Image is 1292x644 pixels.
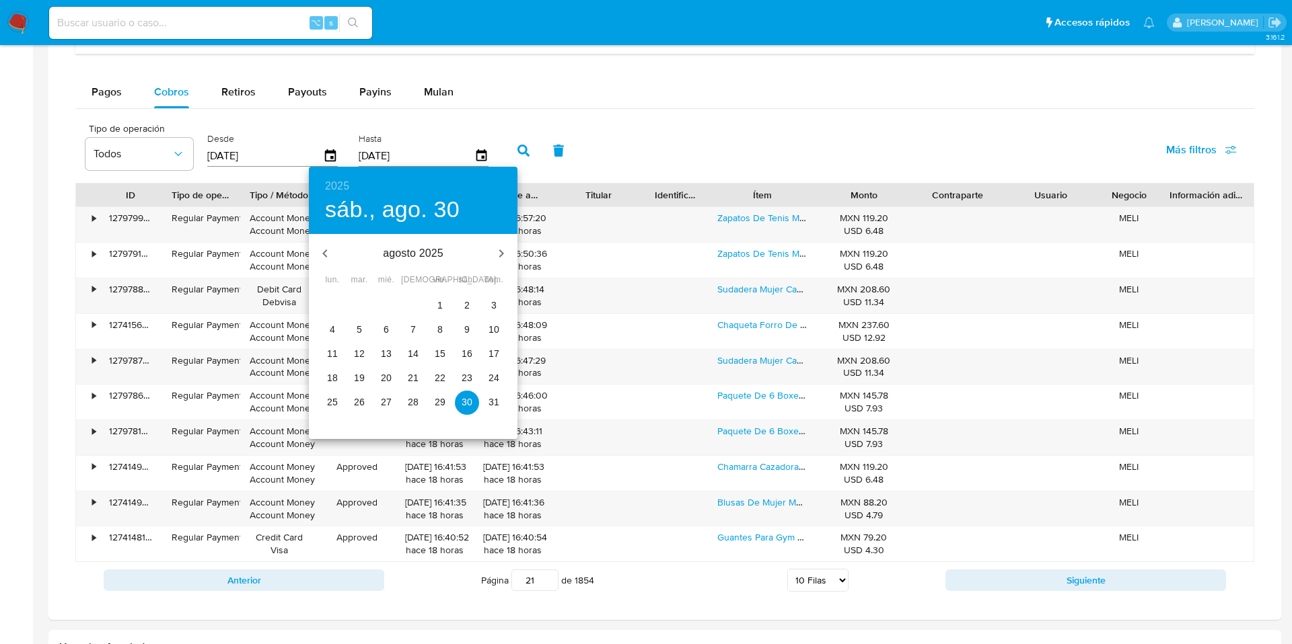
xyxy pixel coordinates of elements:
p: 26 [354,395,365,409]
button: 6 [374,318,398,342]
p: 4 [330,323,335,336]
span: mar. [347,274,371,287]
p: 15 [435,347,445,360]
p: 20 [381,371,392,385]
p: 7 [410,323,416,336]
p: 27 [381,395,392,409]
button: 11 [320,342,345,366]
p: 13 [381,347,392,360]
button: 23 [455,366,479,391]
p: 17 [489,347,499,360]
button: 31 [482,391,506,415]
button: 2025 [325,177,349,196]
button: 3 [482,294,506,318]
button: 2 [455,294,479,318]
button: 13 [374,342,398,366]
p: 31 [489,395,499,409]
button: 21 [401,366,425,391]
p: 14 [408,347,419,360]
p: 18 [327,371,338,385]
button: 26 [347,391,371,415]
p: 23 [462,371,472,385]
span: dom. [482,274,506,287]
p: 1 [437,298,443,312]
span: vie. [428,274,452,287]
p: 2 [464,298,470,312]
button: 18 [320,366,345,391]
span: lun. [320,274,345,287]
button: 27 [374,391,398,415]
button: 9 [455,318,479,342]
button: 28 [401,391,425,415]
button: 24 [482,366,506,391]
p: 29 [435,395,445,409]
p: 8 [437,323,443,336]
button: 25 [320,391,345,415]
button: 14 [401,342,425,366]
span: sáb. [455,274,479,287]
p: 11 [327,347,338,360]
p: 24 [489,371,499,385]
p: 9 [464,323,470,336]
button: 22 [428,366,452,391]
button: 29 [428,391,452,415]
button: 17 [482,342,506,366]
button: 15 [428,342,452,366]
p: 3 [491,298,497,312]
p: 5 [357,323,362,336]
p: 22 [435,371,445,385]
span: [DEMOGRAPHIC_DATA]. [401,274,425,287]
p: 6 [384,323,389,336]
p: agosto 2025 [341,245,485,261]
button: sáb., ago. 30 [325,196,460,224]
p: 16 [462,347,472,360]
button: 19 [347,366,371,391]
button: 7 [401,318,425,342]
button: 5 [347,318,371,342]
p: 25 [327,395,338,409]
button: 16 [455,342,479,366]
p: 10 [489,323,499,336]
button: 20 [374,366,398,391]
button: 4 [320,318,345,342]
button: 30 [455,391,479,415]
span: mié. [374,274,398,287]
p: 12 [354,347,365,360]
button: 12 [347,342,371,366]
button: 1 [428,294,452,318]
button: 8 [428,318,452,342]
p: 21 [408,371,419,385]
button: 10 [482,318,506,342]
p: 19 [354,371,365,385]
p: 30 [462,395,472,409]
p: 28 [408,395,419,409]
